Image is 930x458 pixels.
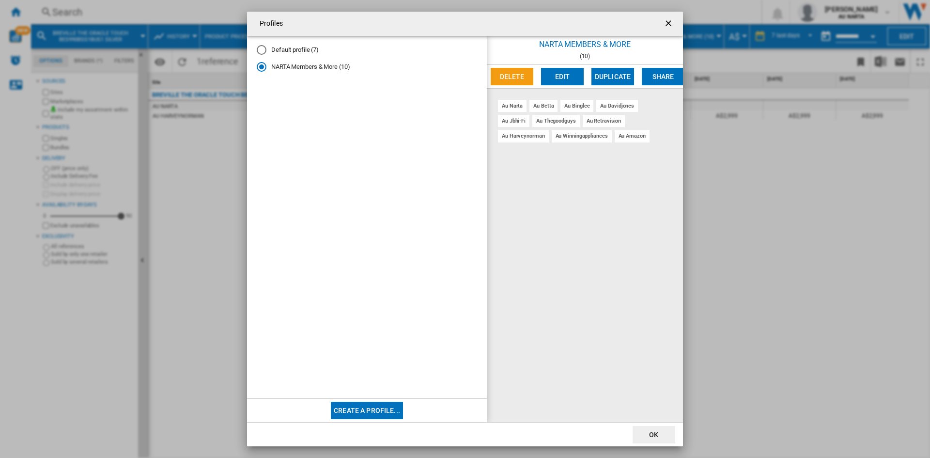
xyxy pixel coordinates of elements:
[596,100,638,112] div: au davidjones
[255,19,283,29] h4: Profiles
[560,100,593,112] div: au binglee
[257,46,477,55] md-radio-button: Default profile (7)
[487,53,683,60] div: (10)
[660,14,679,33] button: getI18NText('BUTTONS.CLOSE_DIALOG')
[529,100,558,112] div: au betta
[331,402,403,419] button: Create a profile...
[583,115,625,127] div: au retravision
[552,130,612,142] div: au winningappliances
[541,68,584,85] button: Edit
[498,115,529,127] div: au jbhi-fi
[615,130,650,142] div: au amazon
[491,68,533,85] button: Delete
[257,62,477,71] md-radio-button: NARTA Members & More (10)
[633,426,675,443] button: OK
[498,100,527,112] div: au narta
[591,68,634,85] button: Duplicate
[532,115,580,127] div: au thegoodguys
[664,18,675,30] ng-md-icon: getI18NText('BUTTONS.CLOSE_DIALOG')
[642,68,684,85] button: Share
[498,130,549,142] div: au harveynorman
[487,36,683,53] div: NARTA Members & More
